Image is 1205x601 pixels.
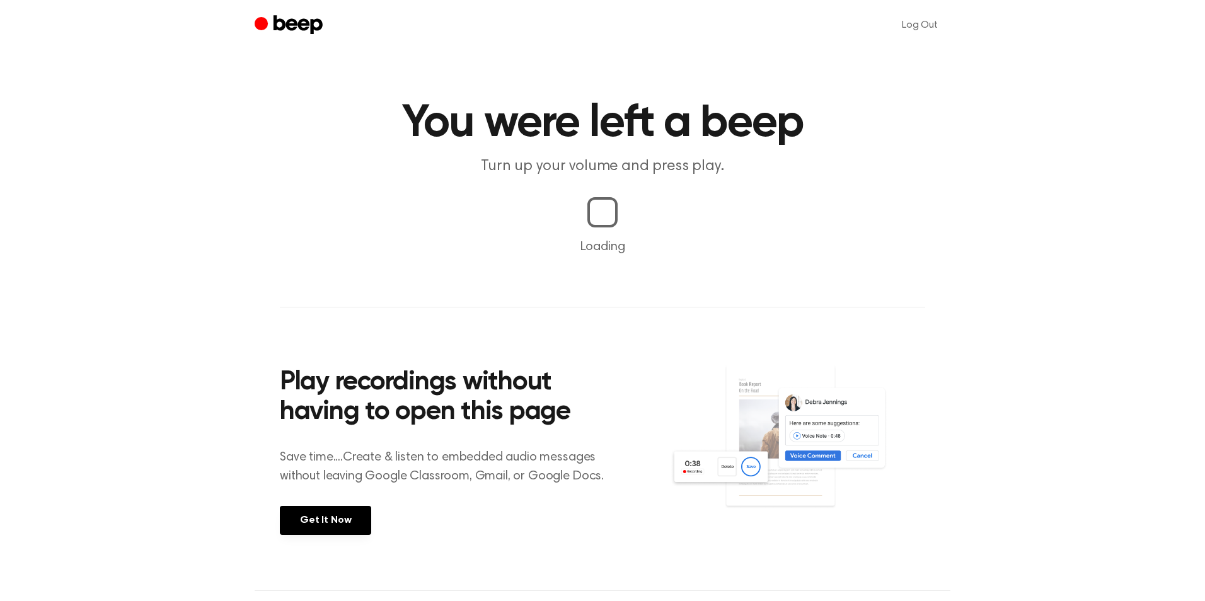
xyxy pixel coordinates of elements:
[280,368,620,428] h2: Play recordings without having to open this page
[360,156,845,177] p: Turn up your volume and press play.
[280,506,371,535] a: Get It Now
[280,448,620,486] p: Save time....Create & listen to embedded audio messages without leaving Google Classroom, Gmail, ...
[670,364,925,534] img: Voice Comments on Docs and Recording Widget
[15,238,1190,256] p: Loading
[255,13,326,38] a: Beep
[889,10,950,40] a: Log Out
[280,101,925,146] h1: You were left a beep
